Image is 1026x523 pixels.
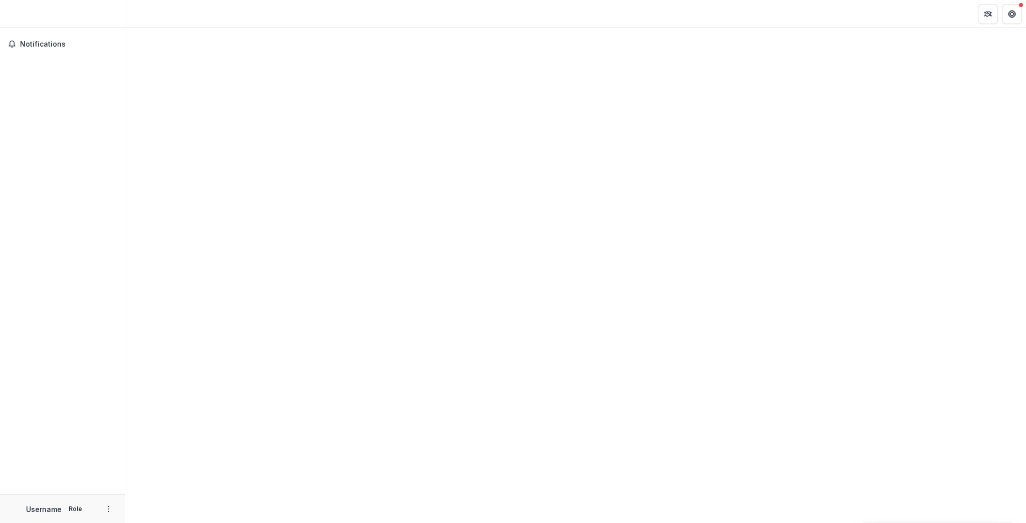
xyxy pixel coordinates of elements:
[978,4,998,24] button: Partners
[1002,4,1022,24] button: Get Help
[26,504,62,514] p: Username
[103,503,115,515] button: More
[4,36,121,52] button: Notifications
[20,40,117,49] span: Notifications
[66,504,85,513] p: Role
